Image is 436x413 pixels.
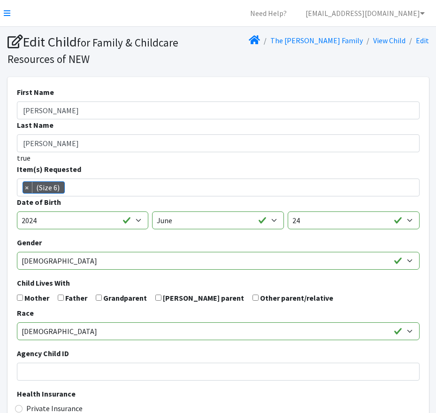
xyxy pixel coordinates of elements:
[23,181,65,194] li: (Size 6)
[17,237,42,248] label: Gender
[17,164,81,175] label: Item(s) Requested
[298,4,432,23] a: [EMAIL_ADDRESS][DOMAIN_NAME]
[8,34,215,66] h1: Edit Child
[65,292,87,304] label: Father
[373,36,405,45] a: View Child
[8,36,178,66] small: for Family & Childcare Resources of NEW
[243,4,294,23] a: Need Help?
[17,348,69,359] label: Agency Child ID
[17,307,34,319] label: Race
[416,36,429,45] a: Edit
[270,36,363,45] a: The [PERSON_NAME] Family
[17,119,54,131] label: Last Name
[163,292,244,304] label: [PERSON_NAME] parent
[17,277,70,288] label: Child Lives With
[23,182,32,193] span: ×
[17,86,54,98] label: First Name
[17,388,420,403] legend: Health Insurance
[260,292,333,304] label: Other parent/relative
[24,292,49,304] label: Mother
[103,292,147,304] label: Grandparent
[17,196,61,208] label: Date of Birth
